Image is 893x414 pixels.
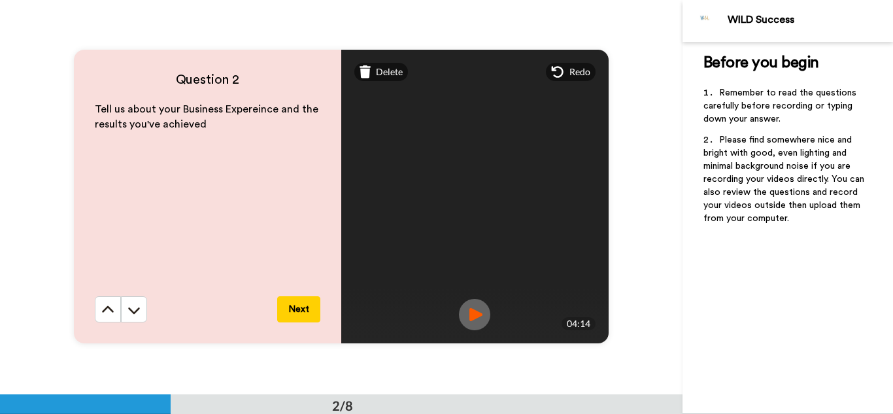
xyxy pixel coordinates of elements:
img: ic_record_play.svg [459,299,490,330]
button: Next [277,296,320,322]
span: Remember to read the questions carefully before recording or typing down your answer. [703,88,859,124]
img: Profile Image [690,5,721,37]
div: Delete [354,63,409,81]
span: Tell us about your Business Expereince and the results you've achieved [95,104,321,129]
h4: Question 2 [95,71,320,89]
span: Please find somewhere nice and bright with good, even lighting and minimal background noise if yo... [703,135,867,223]
span: Delete [376,65,403,78]
div: Redo [546,63,596,81]
span: Redo [569,65,590,78]
span: Before you begin [703,55,819,71]
div: 04:14 [562,317,596,330]
div: WILD Success [728,14,892,26]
